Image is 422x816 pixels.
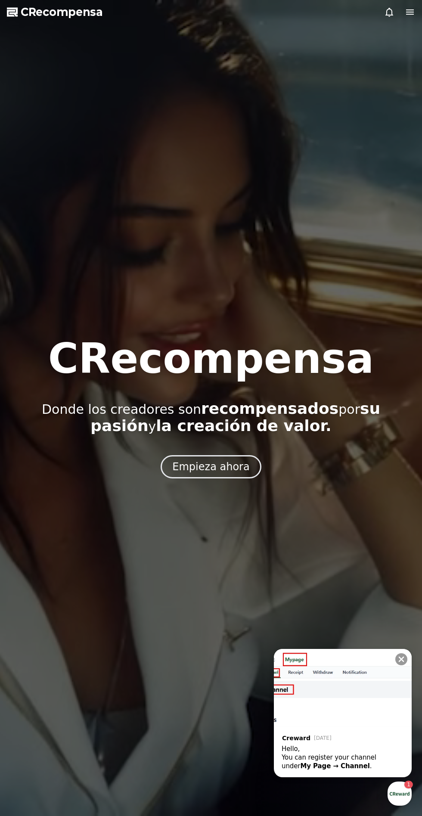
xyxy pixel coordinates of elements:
[127,286,149,293] span: Settings
[3,273,57,295] a: Home
[111,273,165,295] a: Settings
[156,417,331,434] font: la creación de valor.
[71,286,97,293] span: Messages
[42,402,201,417] font: Donde los creadores son
[172,461,249,473] font: Empieza ahora
[90,400,380,434] font: su pasión
[21,6,102,18] font: CRecompensa
[161,455,261,478] button: Empieza ahora
[149,419,156,434] font: y
[22,286,37,293] span: Home
[7,5,102,19] a: CRecompensa
[161,464,261,472] a: Empieza ahora
[48,335,374,383] font: CRecompensa
[338,402,360,417] font: ​​por
[57,273,111,295] a: 1Messages
[87,273,90,279] span: 1
[201,400,338,417] font: recompensados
